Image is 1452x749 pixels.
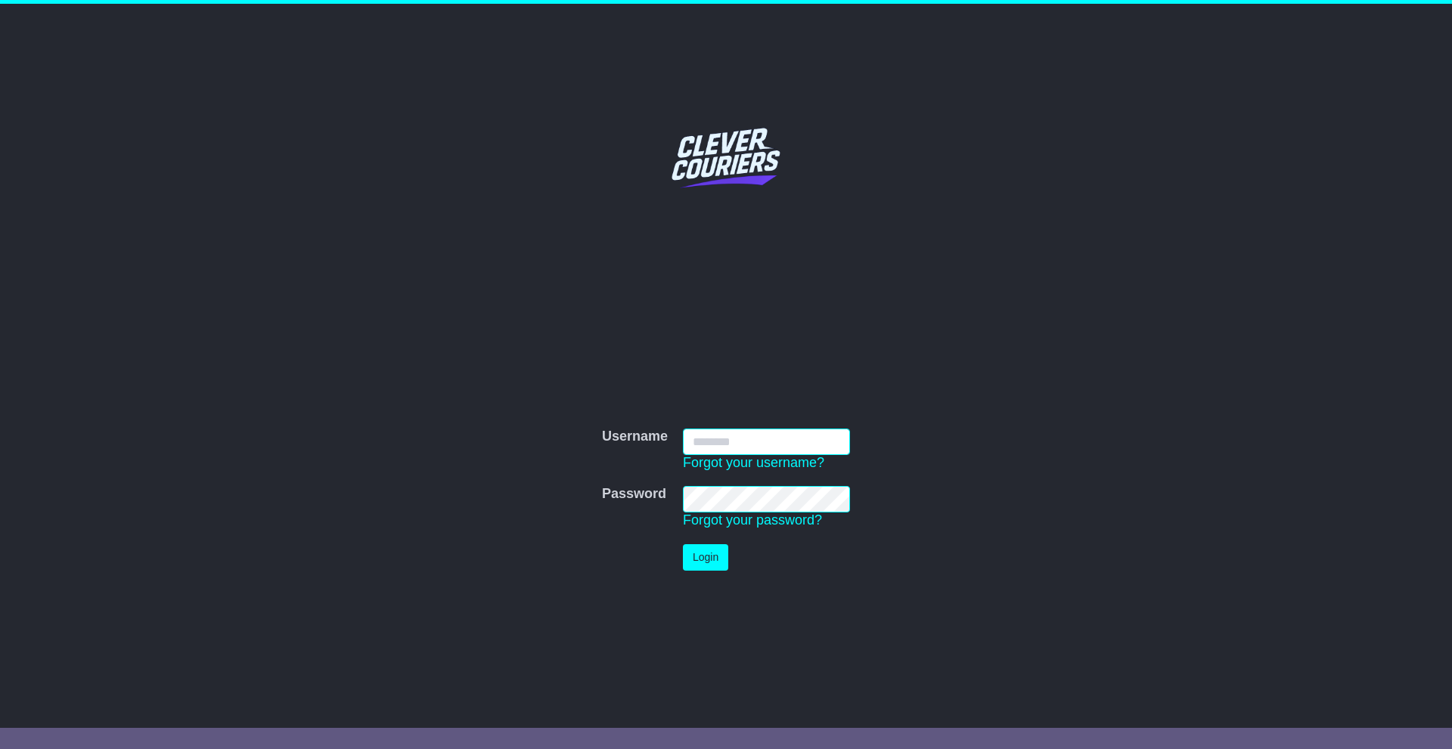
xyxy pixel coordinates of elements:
label: Username [602,429,668,445]
a: Forgot your username? [683,455,824,470]
label: Password [602,486,666,503]
a: Forgot your password? [683,512,822,528]
img: Clever Couriers [662,93,790,221]
button: Login [683,544,728,571]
